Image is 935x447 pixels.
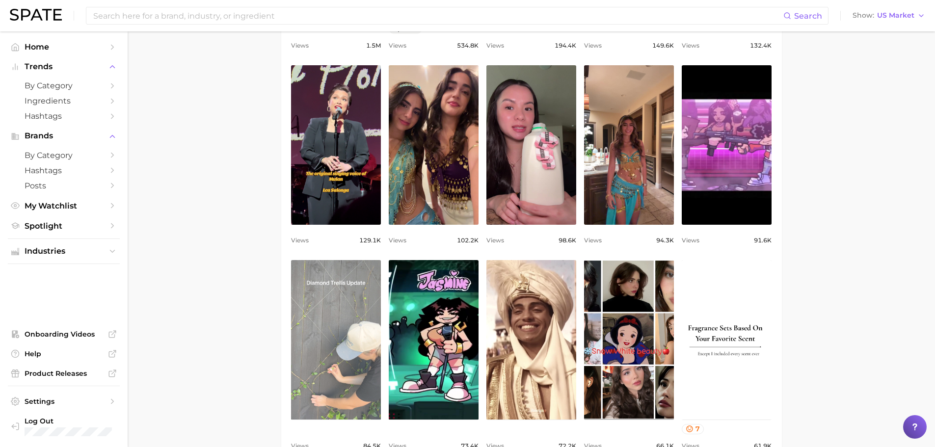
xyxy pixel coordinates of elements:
[25,131,103,140] span: Brands
[8,163,120,178] a: Hashtags
[754,235,772,246] span: 91.6k
[750,40,772,52] span: 132.4k
[656,235,674,246] span: 94.3k
[359,235,381,246] span: 129.1k
[389,40,406,52] span: Views
[486,40,504,52] span: Views
[8,39,120,54] a: Home
[8,78,120,93] a: by Category
[8,178,120,193] a: Posts
[366,40,381,52] span: 1.5m
[25,369,103,378] span: Product Releases
[457,235,479,246] span: 102.2k
[25,166,103,175] span: Hashtags
[682,40,699,52] span: Views
[8,366,120,381] a: Product Releases
[389,235,406,246] span: Views
[486,235,504,246] span: Views
[25,247,103,256] span: Industries
[291,40,309,52] span: Views
[291,235,309,246] span: Views
[8,108,120,124] a: Hashtags
[8,148,120,163] a: by Category
[25,349,103,358] span: Help
[25,81,103,90] span: by Category
[682,235,699,246] span: Views
[25,42,103,52] span: Home
[850,9,928,22] button: ShowUS Market
[25,221,103,231] span: Spotlight
[584,40,602,52] span: Views
[25,397,103,406] span: Settings
[25,417,125,425] span: Log Out
[8,244,120,259] button: Industries
[25,111,103,121] span: Hashtags
[25,151,103,160] span: by Category
[457,40,479,52] span: 534.8k
[25,181,103,190] span: Posts
[25,62,103,71] span: Trends
[8,198,120,213] a: My Watchlist
[559,235,576,246] span: 98.6k
[8,93,120,108] a: Ingredients
[8,346,120,361] a: Help
[584,235,602,246] span: Views
[8,394,120,409] a: Settings
[8,218,120,234] a: Spotlight
[8,327,120,342] a: Onboarding Videos
[25,201,103,210] span: My Watchlist
[8,414,120,439] a: Log out. Currently logged in with e-mail laura.epstein@givaudan.com.
[25,330,103,339] span: Onboarding Videos
[853,13,874,18] span: Show
[877,13,914,18] span: US Market
[682,424,704,434] button: 7
[10,9,62,21] img: SPATE
[8,129,120,143] button: Brands
[92,7,783,24] input: Search here for a brand, industry, or ingredient
[25,96,103,105] span: Ingredients
[794,11,822,21] span: Search
[8,59,120,74] button: Trends
[652,40,674,52] span: 149.6k
[555,40,576,52] span: 194.4k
